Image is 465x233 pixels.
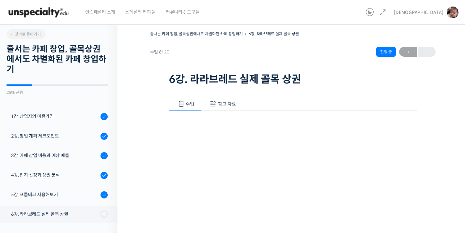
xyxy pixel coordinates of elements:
[162,49,169,55] span: / 20
[150,31,243,36] a: 줄서는 카페 창업, 골목상권에서도 차별화된 카페 창업하기
[10,32,41,36] span: 강의로 돌아가기
[11,152,99,159] div: 3강. 카페 창업 비용과 예상 매출
[394,9,443,15] span: [DEMOGRAPHIC_DATA]
[11,171,99,179] div: 4강. 입지 선정과 상권 분석
[11,191,99,198] div: 5강. 프롭테크 사용해보기
[7,44,108,75] h2: 줄서는 카페 창업, 골목상권에서도 차별화된 카페 창업하기
[249,31,299,36] a: 6강. 라라브레드 실제 골목 상권
[186,101,194,107] span: 수업
[169,73,417,85] h1: 6강. 라라브레드 실제 골목 상권
[11,211,99,218] div: 6강. 라라브레드 실제 골목 상권
[11,113,99,120] div: 1강. 창업자의 마음가짐
[399,48,417,56] span: ←
[7,91,108,95] div: 25% 진행
[218,101,236,107] span: 참고 자료
[150,50,169,54] span: 수업 6
[399,47,417,57] a: ←이전
[7,29,46,39] a: 강의로 돌아가기
[376,47,396,57] div: 진행 중
[11,132,99,139] div: 2강. 창업 계획 체크포인트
